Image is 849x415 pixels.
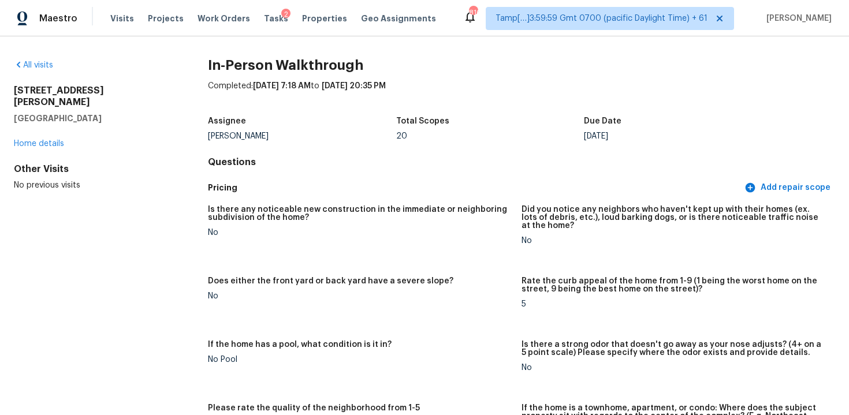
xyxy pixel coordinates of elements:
a: Home details [14,140,64,148]
span: Maestro [39,13,77,24]
h5: Due Date [584,117,621,125]
h5: [GEOGRAPHIC_DATA] [14,113,171,124]
h5: Is there any noticeable new construction in the immediate or neighboring subdivision of the home? [208,205,512,222]
h5: Pricing [208,182,742,194]
h5: Total Scopes [396,117,449,125]
div: No [208,292,512,300]
span: Geo Assignments [361,13,436,24]
span: Tamp[…]3:59:59 Gmt 0700 (pacific Daylight Time) + 61 [496,13,707,24]
h2: [STREET_ADDRESS][PERSON_NAME] [14,85,171,108]
span: [PERSON_NAME] [762,13,832,24]
span: Properties [302,13,347,24]
h5: Did you notice any neighbors who haven't kept up with their homes (ex. lots of debris, etc.), lou... [522,205,826,230]
div: No [208,229,512,237]
a: All visits [14,61,53,69]
div: No [522,364,826,372]
span: Projects [148,13,184,24]
div: [PERSON_NAME] [208,132,396,140]
span: Tasks [264,14,288,23]
div: 2 [281,9,291,20]
div: Completed: to [208,80,835,110]
div: No [522,237,826,245]
h5: Is there a strong odor that doesn't go away as your nose adjusts? (4+ on a 5 point scale) Please ... [522,341,826,357]
button: Add repair scope [742,177,835,199]
h5: Does either the front yard or back yard have a severe slope? [208,277,453,285]
div: 810 [469,7,477,18]
span: [DATE] 7:18 AM [253,82,311,90]
div: 20 [396,132,584,140]
span: Add repair scope [747,181,831,195]
h5: If the home has a pool, what condition is it in? [208,341,392,349]
h4: Questions [208,156,835,168]
span: No previous visits [14,181,80,189]
span: [DATE] 20:35 PM [322,82,386,90]
div: Other Visits [14,163,171,175]
div: No Pool [208,356,512,364]
h5: Assignee [208,117,246,125]
div: [DATE] [584,132,772,140]
span: Visits [110,13,134,24]
h2: In-Person Walkthrough [208,59,835,71]
h5: Please rate the quality of the neighborhood from 1-5 [208,404,420,412]
h5: Rate the curb appeal of the home from 1-9 (1 being the worst home on the street, 9 being the best... [522,277,826,293]
div: 5 [522,300,826,308]
span: Work Orders [198,13,250,24]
